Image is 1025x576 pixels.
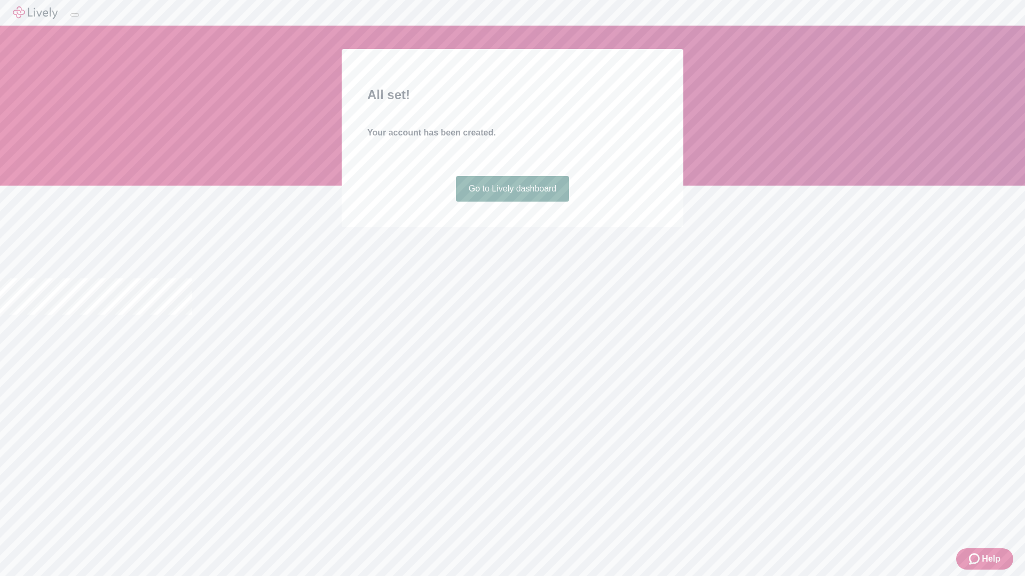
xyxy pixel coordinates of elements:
[969,553,982,565] svg: Zendesk support icon
[367,85,658,105] h2: All set!
[367,126,658,139] h4: Your account has been created.
[13,6,58,19] img: Lively
[70,13,79,17] button: Log out
[456,176,570,202] a: Go to Lively dashboard
[956,548,1013,570] button: Zendesk support iconHelp
[982,553,1000,565] span: Help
